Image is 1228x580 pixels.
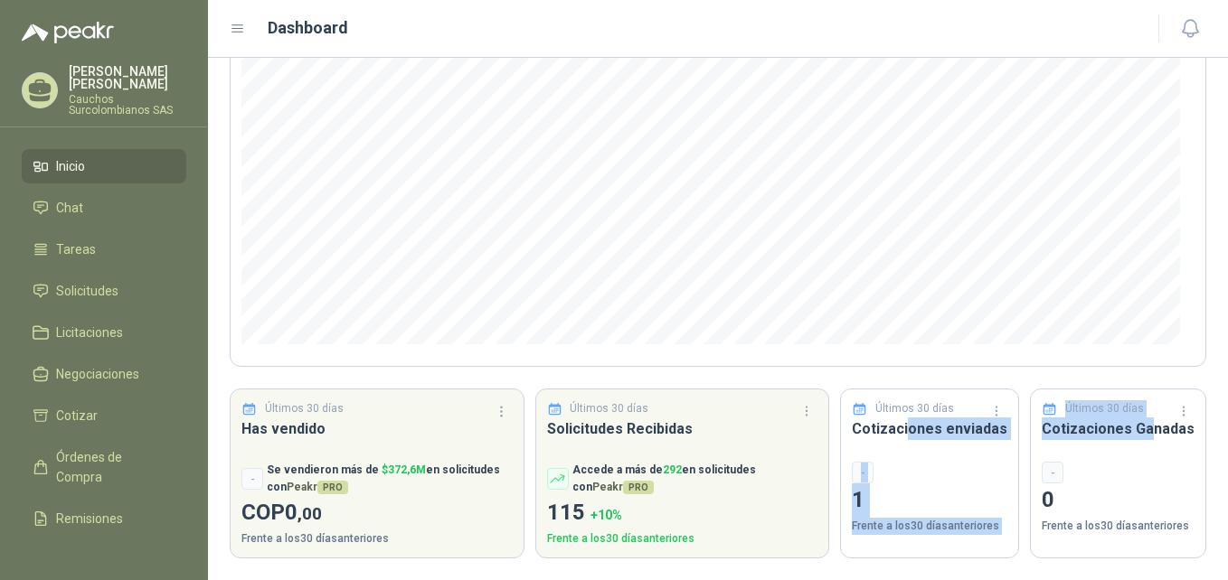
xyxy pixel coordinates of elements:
a: Cotizar [22,398,186,433]
p: Últimos 30 días [265,400,344,417]
span: Peakr [287,481,348,493]
a: Órdenes de Compra [22,440,186,494]
p: 115 [547,496,818,530]
p: Últimos 30 días [1065,400,1144,417]
p: 1 [852,483,1007,518]
p: [PERSON_NAME] [PERSON_NAME] [69,65,186,90]
h1: Dashboard [268,15,348,41]
span: PRO [623,481,654,494]
p: Frente a los 30 días anteriores [547,530,818,547]
img: Logo peakr [22,22,114,43]
span: ,00 [298,503,322,524]
p: Últimos 30 días [570,400,648,417]
h3: Solicitudes Recibidas [547,417,818,440]
span: + 10 % [590,508,622,522]
span: Peakr [592,481,654,493]
p: COP [241,496,513,530]
a: Solicitudes [22,274,186,308]
h3: Cotizaciones enviadas [852,417,1007,440]
p: Cauchos Surcolombianos SAS [69,94,186,116]
p: Frente a los 30 días anteriores [241,530,513,547]
span: Remisiones [56,509,123,529]
span: PRO [317,481,348,494]
div: - [852,462,874,483]
span: Solicitudes [56,281,118,301]
span: $ 372,6M [382,463,426,476]
a: Remisiones [22,501,186,536]
p: Accede a más de en solicitudes con [572,462,818,496]
span: Negociaciones [56,364,139,384]
a: Tareas [22,232,186,267]
p: 0 [1042,483,1195,518]
a: Licitaciones [22,315,186,350]
p: Frente a los 30 días anteriores [1042,518,1195,535]
p: Últimos 30 días [875,400,954,417]
h3: Cotizaciones Ganadas [1042,417,1195,440]
span: 0 [285,500,322,525]
a: Chat [22,191,186,225]
div: - [241,468,263,490]
span: Tareas [56,239,96,259]
div: - [1042,462,1063,483]
p: Frente a los 30 días anteriores [852,518,1007,535]
span: 292 [663,463,682,476]
span: Inicio [56,156,85,176]
h3: Has vendido [241,417,513,440]
a: Inicio [22,149,186,183]
span: Chat [56,198,83,218]
a: Negociaciones [22,357,186,391]
span: Cotizar [56,406,98,426]
p: Se vendieron más de en solicitudes con [267,462,513,496]
span: Órdenes de Compra [56,447,169,487]
span: Licitaciones [56,323,123,342]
